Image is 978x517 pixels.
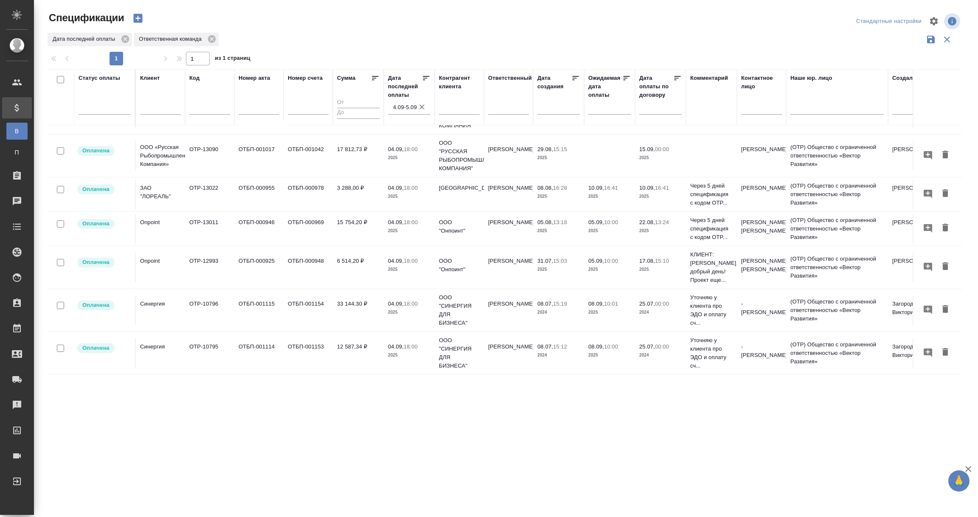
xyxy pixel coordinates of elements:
[484,295,533,325] td: [PERSON_NAME]
[185,214,234,244] td: OTP-13011
[333,180,384,209] td: 3 288,00 ₽
[134,33,219,46] div: Ответственная команда
[439,293,480,327] p: ООО "СИНЕРГИЯ ДЛЯ БИЗНЕСА"
[938,220,953,236] button: Удалить
[588,185,604,191] p: 10.09,
[337,108,379,118] input: До
[604,185,618,191] p: 16:41
[888,141,937,171] td: [PERSON_NAME]
[588,258,604,264] p: 05.09,
[288,74,323,82] div: Номер счета
[537,74,571,91] div: Дата создания
[234,180,284,209] td: ОТБП-000955
[11,127,23,135] span: В
[82,301,110,309] p: Оплачена
[588,74,622,99] div: Ожидаемая дата оплаты
[639,154,682,162] p: 2025
[737,338,786,368] td: - [PERSON_NAME]
[786,139,888,173] td: (OTP) Общество с ограниченной ответственностью «Вектор Развития»
[888,338,937,368] td: Загородних Виктория
[439,139,480,173] p: ООО "РУССКАЯ РЫБОПРОМЫШЛЕННАЯ КОМПАНИЯ"
[337,98,379,108] input: От
[588,227,631,235] p: 2025
[588,219,604,225] p: 05.09,
[53,35,118,43] p: Дата последней оплаты
[655,185,669,191] p: 16:41
[604,301,618,307] p: 10:01
[639,227,682,235] p: 2025
[140,184,181,201] p: ЗАО "ЛОРЕАЛЬ"
[239,74,270,82] div: Номер акта
[639,219,655,225] p: 22.08,
[388,343,404,350] p: 04.09,
[604,343,618,350] p: 10:00
[79,74,120,82] div: Статус оплаты
[284,180,333,209] td: ОТБП-000978
[888,295,937,325] td: Загородних Виктория
[948,470,970,492] button: 🙏
[139,35,205,43] p: Ответственная команда
[404,219,418,225] p: 18:00
[82,185,110,194] p: Оплачена
[333,295,384,325] td: 33 144,30 ₽
[553,146,567,152] p: 15:15
[690,250,733,284] p: КЛИЕНТ: [PERSON_NAME], добрый день! Проект еще...
[284,338,333,368] td: ОТБП-001153
[484,253,533,282] td: [PERSON_NAME]
[439,74,480,91] div: Контрагент клиента
[939,31,955,48] button: Сбросить фильтры
[185,253,234,282] td: OTP-12993
[604,258,618,264] p: 10:00
[952,472,966,490] span: 🙏
[639,192,682,201] p: 2025
[786,336,888,370] td: (OTP) Общество с ограниченной ответственностью «Вектор Развития»
[892,74,913,82] div: Создал
[655,219,669,225] p: 13:24
[938,147,953,163] button: Удалить
[404,185,418,191] p: 18:00
[234,141,284,171] td: ОТБП-001017
[553,219,567,225] p: 13:18
[639,185,655,191] p: 10.09,
[284,214,333,244] td: ОТБП-000969
[388,227,430,235] p: 2025
[140,143,181,169] p: ООО «Русская Рыбопромышленная Компания»
[333,338,384,368] td: 12 587,34 ₽
[140,218,181,227] p: Onpoint
[388,351,430,360] p: 2025
[639,301,655,307] p: 25.07,
[537,343,553,350] p: 08.07,
[537,154,580,162] p: 2025
[537,351,580,360] p: 2024
[924,11,944,31] span: Настроить таблицу
[553,258,567,264] p: 15:03
[923,31,939,48] button: Сохранить фильтры
[588,343,604,350] p: 08.09,
[6,123,28,140] a: В
[655,343,669,350] p: 00:00
[690,182,733,207] p: Через 5 дней спецификация с кодом OTP...
[128,11,148,25] button: Создать
[938,259,953,275] button: Удалить
[888,180,937,209] td: [PERSON_NAME]
[790,74,832,82] div: Наше юр. лицо
[737,295,786,325] td: - [PERSON_NAME]
[588,192,631,201] p: 2025
[48,33,132,46] div: Дата последней оплаты
[639,308,682,317] p: 2024
[234,338,284,368] td: ОТБП-001114
[639,146,655,152] p: 15.09,
[234,295,284,325] td: ОТБП-001115
[47,11,124,25] span: Спецификации
[690,293,733,327] p: Уточняю у клиента про ЭДО и оплату сч...
[786,212,888,246] td: (OTP) Общество с ограниченной ответственностью «Вектор Развития»
[404,258,418,264] p: 18:00
[388,265,430,274] p: 2025
[388,185,404,191] p: 04.09,
[537,219,553,225] p: 05.08,
[639,343,655,350] p: 25.07,
[588,301,604,307] p: 08.09,
[537,227,580,235] p: 2025
[82,344,110,352] p: Оплачена
[741,74,782,91] div: Контактное лицо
